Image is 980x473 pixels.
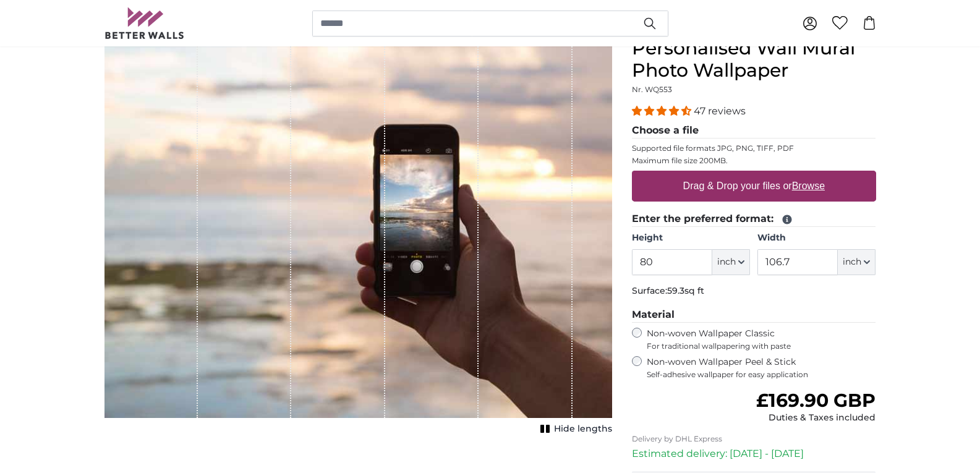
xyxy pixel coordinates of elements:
[104,7,185,39] img: Betterwalls
[632,307,876,323] legend: Material
[838,249,876,275] button: inch
[647,328,876,351] label: Non-woven Wallpaper Classic
[647,356,876,380] label: Non-woven Wallpaper Peel & Stick
[694,105,746,117] span: 47 reviews
[678,174,829,198] label: Drag & Drop your files or
[632,156,876,166] p: Maximum file size 200MB.
[632,85,672,94] span: Nr. WQ553
[632,285,876,297] p: Surface:
[647,370,876,380] span: Self-adhesive wallpaper for easy application
[632,105,694,117] span: 4.38 stars
[712,249,750,275] button: inch
[843,256,861,268] span: inch
[756,389,876,412] span: £169.90 GBP
[792,181,825,191] u: Browse
[647,341,876,351] span: For traditional wallpapering with paste
[104,37,612,438] div: 1 of 1
[554,423,612,435] span: Hide lengths
[632,37,876,82] h1: Personalised Wall Mural Photo Wallpaper
[632,446,876,461] p: Estimated delivery: [DATE] - [DATE]
[717,256,736,268] span: inch
[632,232,750,244] label: Height
[757,232,876,244] label: Width
[632,211,876,227] legend: Enter the preferred format:
[632,143,876,153] p: Supported file formats JPG, PNG, TIFF, PDF
[667,285,704,296] span: 59.3sq ft
[632,434,876,444] p: Delivery by DHL Express
[756,412,876,424] div: Duties & Taxes included
[632,123,876,138] legend: Choose a file
[537,420,612,438] button: Hide lengths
